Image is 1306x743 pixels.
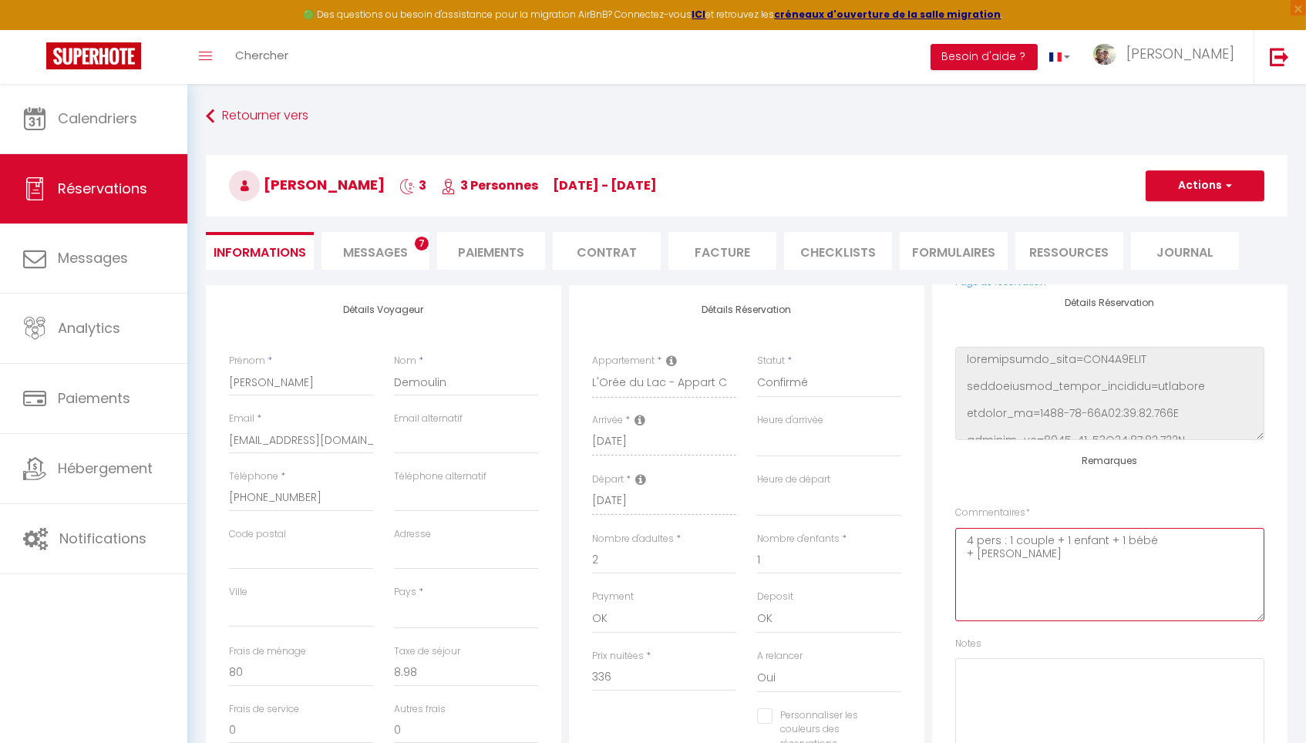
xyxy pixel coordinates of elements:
[394,527,431,542] label: Adresse
[235,47,288,63] span: Chercher
[757,532,840,546] label: Nombre d'enfants
[592,354,655,368] label: Appartement
[58,388,130,408] span: Paiements
[12,6,59,52] button: Ouvrir le widget de chat LiveChat
[229,175,385,194] span: [PERSON_NAME]
[58,248,128,267] span: Messages
[553,177,657,194] span: [DATE] - [DATE]
[229,585,247,600] label: Ville
[206,103,1287,130] a: Retourner vers
[46,42,141,69] img: Super Booking
[441,177,538,194] span: 3 Personnes
[692,8,706,21] a: ICI
[394,469,486,484] label: Téléphone alternatif
[1082,30,1254,84] a: ... [PERSON_NAME]
[1146,170,1264,201] button: Actions
[757,472,830,487] label: Heure de départ
[58,109,137,128] span: Calendriers
[229,412,254,426] label: Email
[775,8,1001,21] a: créneaux d'ouverture de la salle migration
[955,456,1264,466] h4: Remarques
[592,304,901,315] h4: Détails Réservation
[394,585,416,600] label: Pays
[955,637,981,651] label: Notes
[394,354,416,368] label: Nom
[1126,44,1234,63] span: [PERSON_NAME]
[592,472,624,487] label: Départ
[399,177,426,194] span: 3
[229,354,265,368] label: Prénom
[592,649,644,664] label: Prix nuitées
[757,354,785,368] label: Statut
[1270,47,1289,66] img: logout
[757,590,793,604] label: Deposit
[58,318,120,338] span: Analytics
[59,529,146,548] span: Notifications
[900,232,1008,270] li: FORMULAIRES
[58,459,153,478] span: Hébergement
[437,232,545,270] li: Paiements
[394,412,463,426] label: Email alternatif
[394,644,460,659] label: Taxe de séjour
[955,298,1264,308] h4: Détails Réservation
[668,232,776,270] li: Facture
[224,30,300,84] a: Chercher
[931,44,1038,70] button: Besoin d'aide ?
[206,232,314,270] li: Informations
[592,532,674,546] label: Nombre d'adultes
[784,232,892,270] li: CHECKLISTS
[415,237,429,250] span: 7
[343,244,408,261] span: Messages
[955,506,1030,520] label: Commentaires
[229,644,306,659] label: Frais de ménage
[1015,232,1123,270] li: Ressources
[592,413,623,428] label: Arrivée
[1131,232,1239,270] li: Journal
[394,702,446,717] label: Autres frais
[757,413,823,428] label: Heure d'arrivée
[757,649,803,664] label: A relancer
[229,304,538,315] h4: Détails Voyageur
[1093,44,1116,65] img: ...
[229,469,278,484] label: Téléphone
[229,527,286,542] label: Code postal
[592,590,634,604] label: Payment
[553,232,661,270] li: Contrat
[58,179,147,198] span: Réservations
[229,702,299,717] label: Frais de service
